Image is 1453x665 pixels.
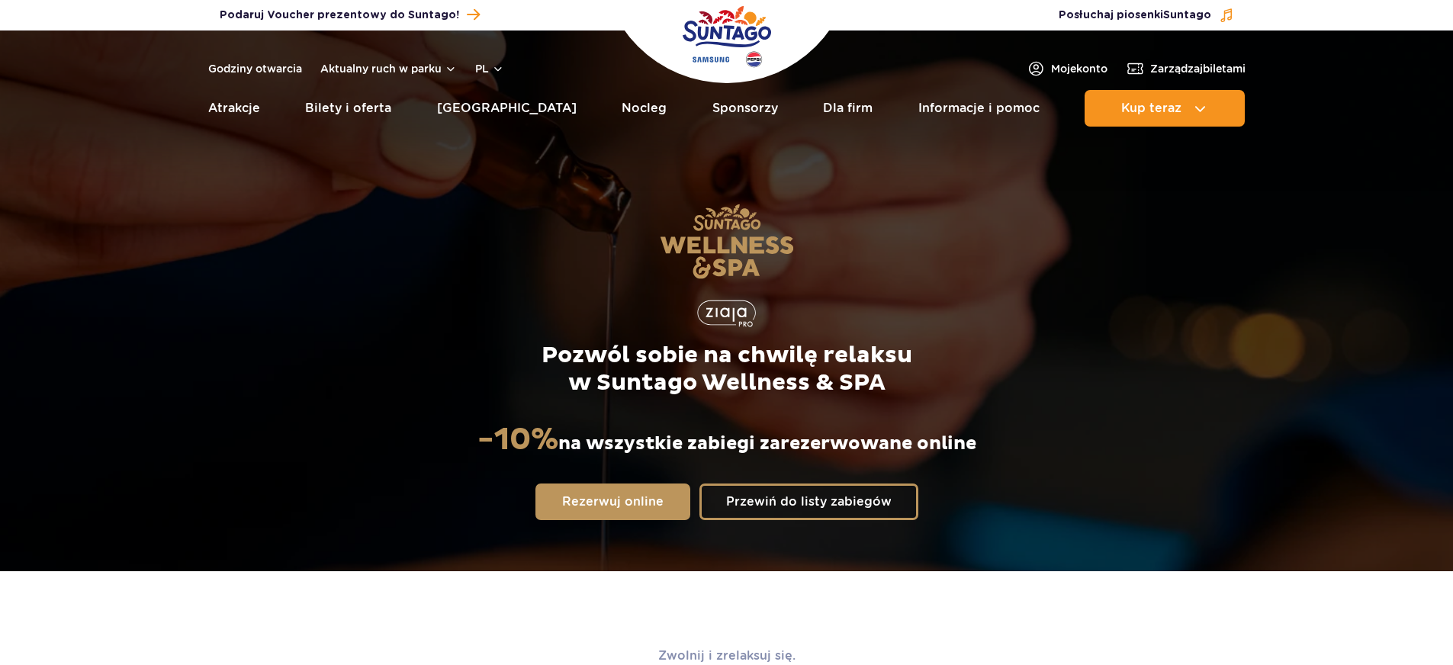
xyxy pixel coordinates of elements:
span: Posłuchaj piosenki [1059,8,1211,23]
a: Bilety i oferta [305,90,391,127]
span: Rezerwuj online [562,496,664,508]
button: Kup teraz [1085,90,1245,127]
a: Rezerwuj online [535,483,690,520]
a: Podaruj Voucher prezentowy do Suntago! [220,5,480,25]
a: Nocleg [622,90,667,127]
span: Podaruj Voucher prezentowy do Suntago! [220,8,459,23]
a: [GEOGRAPHIC_DATA] [437,90,577,127]
button: pl [475,61,504,76]
a: Informacje i pomoc [918,90,1040,127]
span: Moje konto [1051,61,1107,76]
a: Dla firm [823,90,873,127]
a: Atrakcje [208,90,260,127]
a: Przewiń do listy zabiegów [699,483,918,520]
strong: -10% [477,421,558,459]
span: Suntago [1163,10,1211,21]
img: Suntago Wellness & SPA [660,204,794,279]
span: Zarządzaj biletami [1150,61,1246,76]
a: Zarządzajbiletami [1126,59,1246,78]
p: na wszystkie zabiegi zarezerwowane online [477,421,976,459]
span: Kup teraz [1121,101,1181,115]
a: Godziny otwarcia [208,61,302,76]
span: Zwolnij i zrelaksuj się. [658,648,796,663]
p: Pozwól sobie na chwilę relaksu w Suntago Wellness & SPA [477,342,976,397]
a: Sponsorzy [712,90,778,127]
button: Posłuchaj piosenkiSuntago [1059,8,1234,23]
span: Przewiń do listy zabiegów [726,496,892,508]
a: Mojekonto [1027,59,1107,78]
button: Aktualny ruch w parku [320,63,457,75]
